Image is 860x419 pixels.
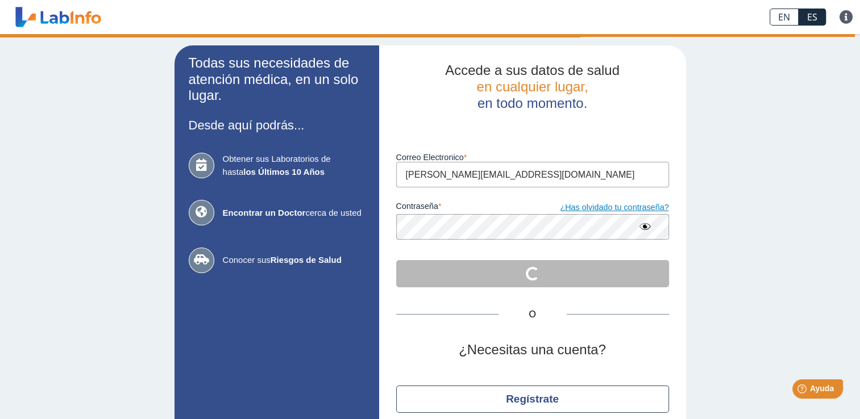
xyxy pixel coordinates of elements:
[396,153,669,162] label: Correo Electronico
[223,208,306,217] b: Encontrar un Doctor
[396,342,669,358] h2: ¿Necesitas una cuenta?
[189,118,365,132] h3: Desde aquí podrás...
[243,167,325,177] b: los Últimos 10 Años
[533,202,669,214] a: ¿Has olvidado tu contraseña?
[396,202,533,214] label: contraseña
[498,308,567,321] span: O
[759,375,847,407] iframe: Help widget launcher
[223,207,365,220] span: cerca de usted
[189,55,365,104] h2: Todas sus necesidades de atención médica, en un solo lugar.
[445,62,620,78] span: Accede a sus datos de salud
[770,9,799,26] a: EN
[799,9,826,26] a: ES
[271,255,342,265] b: Riesgos de Salud
[476,79,588,94] span: en cualquier lugar,
[223,254,365,267] span: Conocer sus
[396,386,669,413] button: Regístrate
[223,153,365,178] span: Obtener sus Laboratorios de hasta
[477,95,587,111] span: en todo momento.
